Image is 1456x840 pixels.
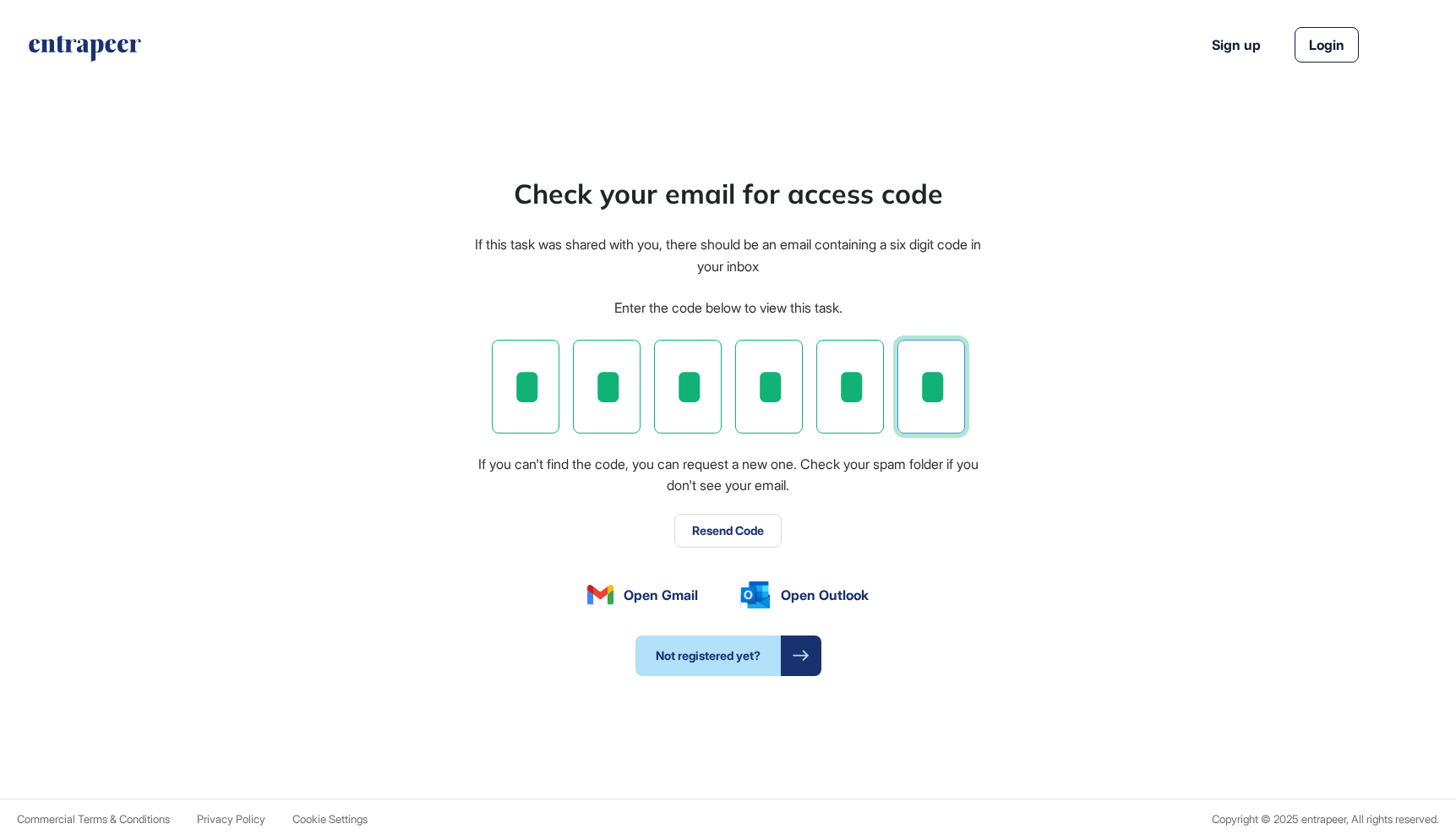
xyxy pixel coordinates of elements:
span: Not registered yet? [635,635,781,676]
span: Open Outlook [781,585,869,605]
div: Copyright © 2025 entrapeer, All rights reserved. [1212,813,1439,826]
a: Sign up [1212,35,1261,55]
a: Open Gmail [587,585,699,605]
button: Resend Code [674,514,782,548]
a: Open Outlook [740,581,869,608]
a: Not registered yet? [635,635,821,676]
span: Open Gmail [624,585,698,605]
a: Privacy Policy [197,813,265,826]
span: Cookie Settings [292,812,368,826]
div: If this task was shared with you, there should be an email containing a six digit code in your inbox [473,234,984,277]
a: Commercial Terms & Conditions [17,813,170,826]
a: entrapeer-logo [27,35,143,68]
div: Check your email for access code [514,173,943,214]
a: Cookie Settings [292,813,368,826]
a: Login [1295,27,1359,63]
div: If you can't find the code, you can request a new one. Check your spam folder if you don't see yo... [473,454,984,497]
div: Enter the code below to view this task. [614,297,843,319]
